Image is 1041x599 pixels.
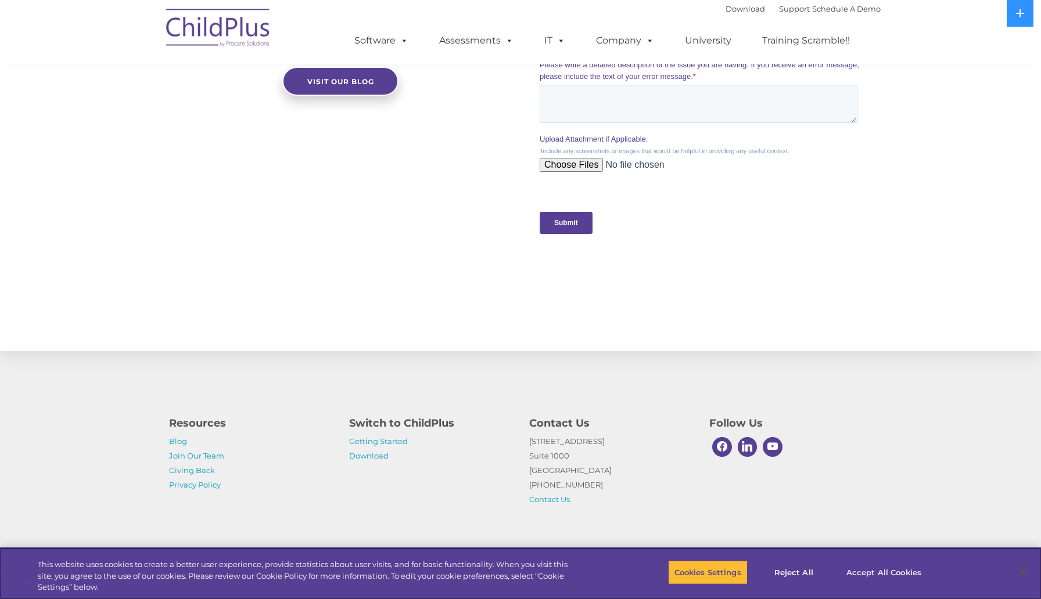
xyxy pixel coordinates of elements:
a: Download [349,451,389,460]
span: Visit our blog [307,77,374,86]
a: Linkedin [735,434,760,460]
h4: Follow Us [709,415,872,431]
a: Schedule A Demo [812,4,881,13]
a: University [673,29,743,52]
a: Join Our Team [169,451,224,460]
a: Privacy Policy [169,480,221,489]
img: ChildPlus by Procare Solutions [160,1,277,59]
div: This website uses cookies to create a better user experience, provide statistics about user visit... [38,559,573,593]
a: Company [584,29,666,52]
a: Getting Started [349,436,408,446]
a: Visit our blog [282,67,399,96]
a: Download [726,4,765,13]
h4: Contact Us [529,415,692,431]
a: Support [779,4,810,13]
h4: Resources [169,415,332,431]
font: | [726,4,881,13]
h4: Switch to ChildPlus [349,415,512,431]
a: Giving Back [169,466,215,475]
button: Accept All Cookies [840,560,928,584]
a: Blog [169,436,187,446]
a: Software [343,29,420,52]
button: Close [1010,560,1035,585]
a: Contact Us [529,495,570,504]
p: [STREET_ADDRESS] Suite 1000 [GEOGRAPHIC_DATA] [PHONE_NUMBER] [529,434,692,507]
a: Facebook [709,434,735,460]
span: Phone number [161,124,211,133]
a: Youtube [760,434,785,460]
button: Cookies Settings [668,560,748,584]
a: IT [533,29,577,52]
a: Training Scramble!! [751,29,861,52]
button: Reject All [758,560,830,584]
a: Assessments [428,29,525,52]
span: Last name [161,77,197,85]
